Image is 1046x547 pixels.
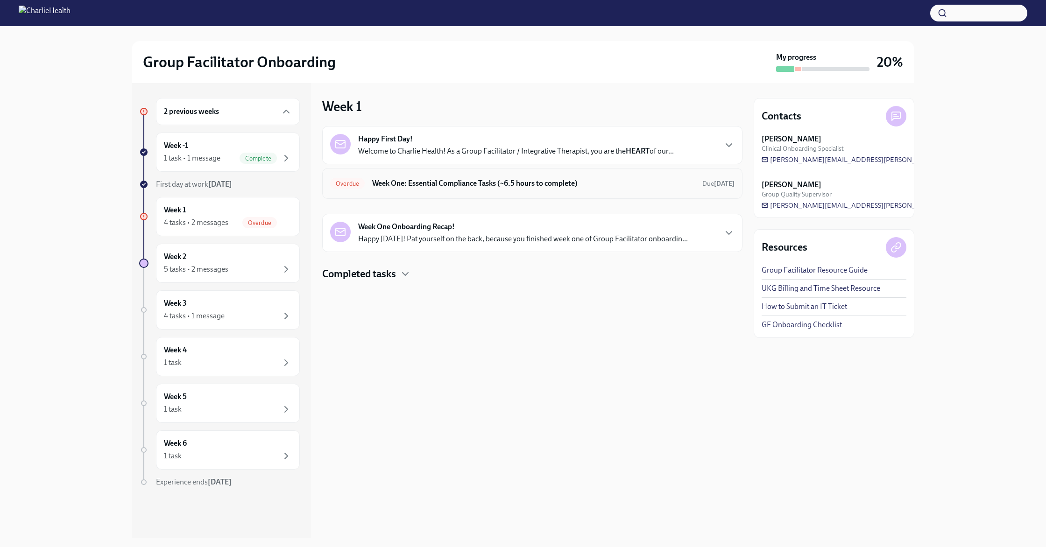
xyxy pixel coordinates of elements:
[164,311,225,321] div: 4 tasks • 1 message
[358,222,455,232] strong: Week One Onboarding Recap!
[19,6,71,21] img: CharlieHealth
[139,290,300,330] a: Week 34 tasks • 1 message
[164,438,187,449] h6: Week 6
[762,283,880,294] a: UKG Billing and Time Sheet Resource
[164,345,187,355] h6: Week 4
[164,264,228,274] div: 5 tasks • 2 messages
[139,244,300,283] a: Week 25 tasks • 2 messages
[358,146,674,156] p: Welcome to Charlie Health! As a Group Facilitator / Integrative Therapist, you are the of our...
[322,267,742,281] div: Completed tasks
[762,240,807,254] h4: Resources
[164,140,188,151] h6: Week -1
[762,109,801,123] h4: Contacts
[762,180,821,190] strong: [PERSON_NAME]
[139,133,300,172] a: Week -11 task • 1 messageComplete
[626,147,650,155] strong: HEART
[156,98,300,125] div: 2 previous weeks
[762,265,868,275] a: Group Facilitator Resource Guide
[164,392,187,402] h6: Week 5
[139,197,300,236] a: Week 14 tasks • 2 messagesOverdue
[322,267,396,281] h4: Completed tasks
[164,205,186,215] h6: Week 1
[762,190,832,199] span: Group Quality Supervisor
[164,217,228,228] div: 4 tasks • 2 messages
[322,98,362,115] h3: Week 1
[208,477,232,486] strong: [DATE]
[330,176,735,191] a: OverdueWeek One: Essential Compliance Tasks (~6.5 hours to complete)Due[DATE]
[702,180,735,188] span: Due
[143,53,336,71] h2: Group Facilitator Onboarding
[164,252,186,262] h6: Week 2
[702,179,735,188] span: September 22nd, 2025 10:00
[358,234,688,244] p: Happy [DATE]! Pat yourself on the back, because you finished week one of Group Facilitator onboar...
[156,180,232,189] span: First day at work
[762,134,821,144] strong: [PERSON_NAME]
[208,180,232,189] strong: [DATE]
[156,477,232,486] span: Experience ends
[164,298,187,309] h6: Week 3
[242,219,277,226] span: Overdue
[139,384,300,423] a: Week 51 task
[240,155,277,162] span: Complete
[164,358,182,368] div: 1 task
[164,106,219,117] h6: 2 previous weeks
[762,320,842,330] a: GF Onboarding Checklist
[330,180,365,187] span: Overdue
[164,404,182,414] div: 1 task
[762,155,995,164] a: [PERSON_NAME][EMAIL_ADDRESS][PERSON_NAME][DOMAIN_NAME]
[139,337,300,376] a: Week 41 task
[372,178,695,189] h6: Week One: Essential Compliance Tasks (~6.5 hours to complete)
[776,52,816,63] strong: My progress
[139,430,300,470] a: Week 61 task
[877,54,903,70] h3: 20%
[714,180,735,188] strong: [DATE]
[762,144,844,153] span: Clinical Onboarding Specialist
[164,451,182,461] div: 1 task
[358,134,413,144] strong: Happy First Day!
[762,302,847,312] a: How to Submit an IT Ticket
[139,179,300,189] a: First day at work[DATE]
[164,153,220,163] div: 1 task • 1 message
[762,201,995,210] a: [PERSON_NAME][EMAIL_ADDRESS][PERSON_NAME][DOMAIN_NAME]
